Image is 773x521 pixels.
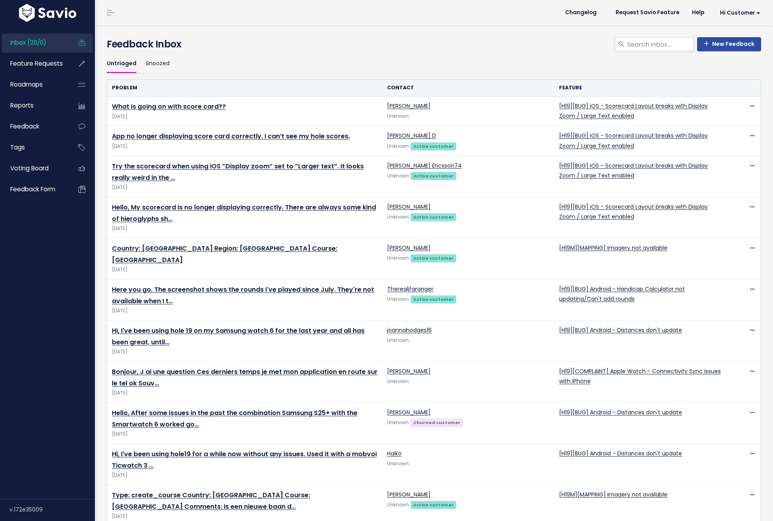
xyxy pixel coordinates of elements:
[2,180,66,198] a: Feedback form
[387,102,431,110] a: [PERSON_NAME]
[410,295,456,303] a: Active customer
[387,378,409,385] span: Unknown
[559,162,708,179] a: [H19][BUG] iOS - Scorecard Layout breaks with Display Zoom / Large Text enabled
[112,367,378,388] a: Bonjour, J ai une question Ces derniers temps je met mon application en route sur le tel ok Souv…
[112,113,378,121] span: [DATE]
[413,419,461,426] strong: Churned customer
[107,55,136,73] a: Untriaged
[10,101,34,109] span: Reports
[387,285,433,293] a: Therealjfgranger
[2,159,66,177] a: Voting Board
[387,255,409,261] span: Unknown
[112,225,378,233] span: [DATE]
[387,449,402,457] a: Haiko
[387,132,436,140] a: [PERSON_NAME] D
[410,142,456,150] a: Active customer
[10,80,43,89] span: Roadmaps
[2,55,66,73] a: Feature Requests
[10,185,55,193] span: Feedback form
[413,143,454,149] strong: Active customer
[410,418,463,426] a: Churned customer
[387,203,431,211] a: [PERSON_NAME]
[112,285,374,306] a: Here you go. The screenshot shows the rounds I've played since July. They're not available when I t…
[10,59,63,68] span: Feature Requests
[107,80,382,96] th: Problem
[107,37,761,51] h4: Feedback Inbox
[609,7,686,19] a: Request Savio Feature
[382,80,554,96] th: Contact
[112,449,377,470] a: Hi, I've been using hole19 for a while now without any issues. Used it with a mobvoi Ticwatch 3 …
[413,173,454,179] strong: Active customer
[387,173,409,179] span: Unknown
[387,244,431,252] a: [PERSON_NAME]
[413,214,454,220] strong: Active customer
[720,10,760,16] span: Hi Customer
[387,367,431,375] a: [PERSON_NAME]
[146,55,170,73] a: Snoozed
[559,102,708,120] a: [H19][BUG] iOS - Scorecard Layout breaks with Display Zoom / Large Text enabled
[559,408,682,416] a: [H19][BUG] Android - Distances don't update
[2,96,66,115] a: Reports
[17,4,78,22] img: logo-white.9d6f32f41409.svg
[107,55,761,73] ul: Filter feature requests
[554,80,726,96] th: Feature
[559,244,667,252] a: [H19M][MAPPING] Imagery not available
[626,37,694,51] input: Search inbox...
[10,122,39,130] span: Feedback
[112,102,226,111] a: What is going on with score card??
[559,132,708,149] a: [H19][BUG] iOS - Scorecard Layout breaks with Display Zoom / Large Text enabled
[559,326,682,334] a: [H19][BUG] Android - Distances don't update
[387,296,409,302] span: Unknown
[413,255,454,261] strong: Active customer
[112,203,376,223] a: Hello, My scorecard is no longer displaying correctly. There are always some kind of hieroglyphs sh…
[387,214,409,220] span: Unknown
[112,430,378,438] span: [DATE]
[112,348,378,356] span: [DATE]
[112,512,378,521] span: [DATE]
[686,7,711,19] a: Help
[387,419,409,426] span: Unknown
[387,491,431,498] a: [PERSON_NAME]
[387,162,462,170] a: [PERSON_NAME] Ericsson74
[112,471,378,479] span: [DATE]
[10,164,49,172] span: Voting Board
[387,143,409,149] span: Unknown
[387,461,409,467] span: Unknown
[112,244,337,264] a: Country: [GEOGRAPHIC_DATA] Region: [GEOGRAPHIC_DATA] Course: [GEOGRAPHIC_DATA]
[2,76,66,94] a: Roadmaps
[697,37,761,51] a: New Feedback
[10,143,25,151] span: Tags
[9,499,95,520] div: v.172e35009
[387,502,409,508] span: Unknown
[112,183,378,192] span: [DATE]
[387,113,409,119] span: Unknown
[112,307,378,315] span: [DATE]
[410,500,456,508] a: Active customer
[112,389,378,397] span: [DATE]
[112,408,357,429] a: Hello, After some issues in the past the combination Samsung S25+ with the Smartwatch 6 worked go…
[410,213,456,221] a: Active customer
[559,203,708,221] a: [H19][BUG] iOS - Scorecard Layout breaks with Display Zoom / Large Text enabled
[559,367,721,385] a: [H19][COMPLAINT] Apple Watch - Connectivity Sync issues with iPhone
[112,142,378,151] span: [DATE]
[559,285,685,303] a: [H19][BUG] Android - Handicap Calculator not updating/Can't add rounds
[565,10,597,15] span: Changelog
[559,491,667,498] a: [H19M][MAPPING] Imagery not available
[387,337,409,344] span: Unknown
[410,172,456,179] a: Active customer
[10,38,46,47] span: Inbox (20/0)
[2,117,66,136] a: Feedback
[112,491,310,511] a: Type: create_course Country: [GEOGRAPHIC_DATA] Course: [GEOGRAPHIC_DATA] Comments: Is een nieuwe ...
[387,408,431,416] a: [PERSON_NAME]
[413,502,454,508] strong: Active customer
[112,132,350,141] a: App no longer displaying score card correctly. I can’t see my hole scores.
[387,326,432,334] a: joannahodges16
[112,266,378,274] span: [DATE]
[112,326,365,347] a: Hi, I've been using hole 19 on my Samsung watch 6 for the last year and all has been great, until…
[410,254,456,262] a: Active customer
[559,449,682,457] a: [H19][BUG] Android - Distances don't update
[2,138,66,157] a: Tags
[413,296,454,302] strong: Active customer
[2,34,66,52] a: Inbox (20/0)
[711,7,767,19] a: Hi Customer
